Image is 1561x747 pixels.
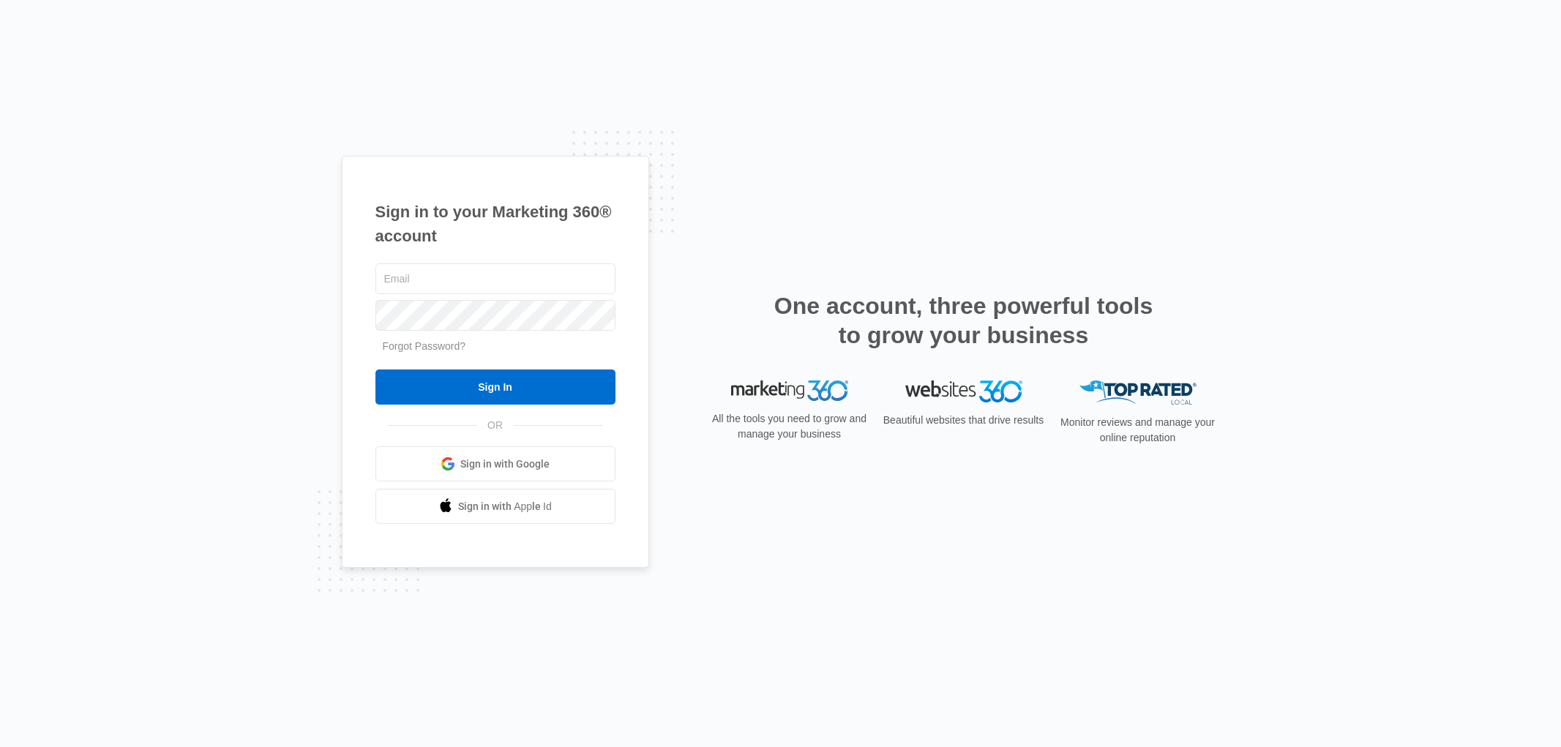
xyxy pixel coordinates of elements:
[731,380,848,401] img: Marketing 360
[458,499,552,514] span: Sign in with Apple Id
[1056,415,1220,446] p: Monitor reviews and manage your online reputation
[375,446,615,481] a: Sign in with Google
[375,369,615,405] input: Sign In
[708,411,872,442] p: All the tools you need to grow and manage your business
[460,457,550,472] span: Sign in with Google
[882,413,1046,428] p: Beautiful websites that drive results
[375,489,615,524] a: Sign in with Apple Id
[905,380,1022,402] img: Websites 360
[383,340,466,352] a: Forgot Password?
[375,200,615,248] h1: Sign in to your Marketing 360® account
[477,418,513,433] span: OR
[770,291,1158,350] h2: One account, three powerful tools to grow your business
[1079,380,1197,405] img: Top Rated Local
[375,263,615,294] input: Email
